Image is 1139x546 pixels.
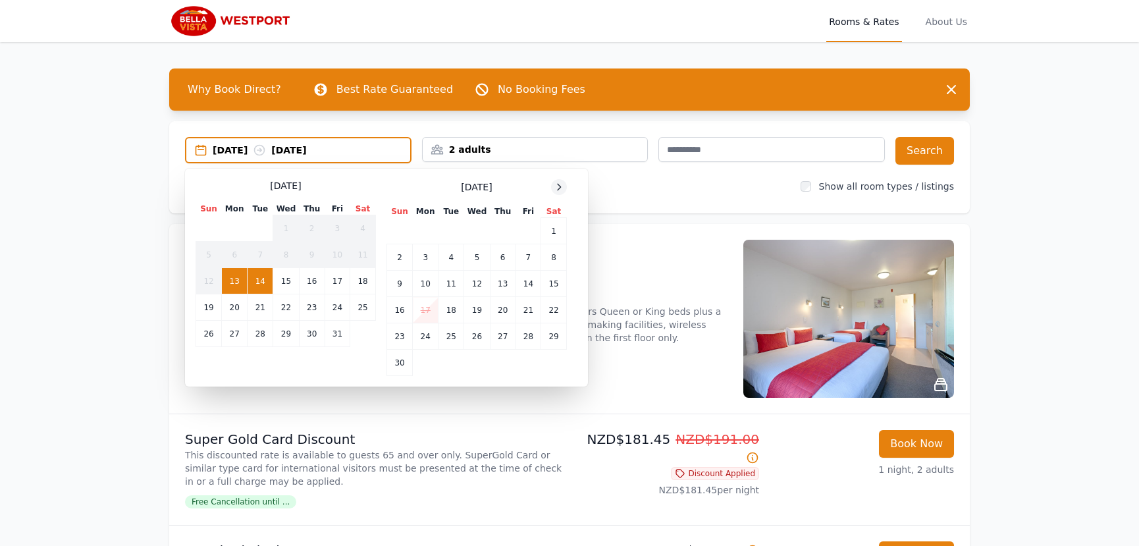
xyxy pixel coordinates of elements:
td: 31 [325,321,350,347]
td: 11 [350,242,376,268]
td: 8 [541,244,567,271]
td: 15 [541,271,567,297]
td: 18 [350,268,376,294]
td: 2 [299,215,325,242]
td: 20 [222,294,248,321]
td: 5 [464,244,490,271]
span: Why Book Direct? [177,76,292,103]
td: 22 [273,294,299,321]
td: 21 [248,294,273,321]
th: Wed [464,205,490,218]
p: NZD$181.45 per night [575,483,759,497]
td: 16 [299,268,325,294]
td: 17 [413,297,438,323]
td: 29 [273,321,299,347]
td: 17 [325,268,350,294]
th: Sun [196,203,222,215]
td: 9 [387,271,413,297]
span: NZD$191.00 [675,431,759,447]
th: Sun [387,205,413,218]
td: 25 [438,323,464,350]
td: 26 [196,321,222,347]
span: [DATE] [461,180,492,194]
td: 7 [516,244,541,271]
td: 27 [222,321,248,347]
button: Search [895,137,954,165]
img: Bella Vista Westport [169,5,296,37]
td: 15 [273,268,299,294]
td: 1 [273,215,299,242]
span: [DATE] [270,179,301,192]
th: Wed [273,203,299,215]
p: This discounted rate is available to guests 65 and over only. SuperGold Card or similar type card... [185,449,564,488]
th: Mon [222,203,248,215]
td: 29 [541,323,567,350]
p: Super Gold Card Discount [185,430,564,449]
td: 23 [299,294,325,321]
td: 14 [516,271,541,297]
td: 2 [387,244,413,271]
label: Show all room types / listings [819,181,954,192]
td: 10 [413,271,438,297]
p: Best Rate Guaranteed [336,82,453,97]
td: 18 [438,297,464,323]
th: Tue [248,203,273,215]
td: 1 [541,218,567,244]
td: 21 [516,297,541,323]
td: 3 [325,215,350,242]
td: 12 [196,268,222,294]
td: 19 [464,297,490,323]
td: 6 [490,244,516,271]
td: 14 [248,268,273,294]
td: 27 [490,323,516,350]
th: Fri [516,205,541,218]
td: 24 [413,323,438,350]
td: 28 [516,323,541,350]
td: 3 [413,244,438,271]
td: 10 [325,242,350,268]
td: 13 [490,271,516,297]
div: [DATE] [DATE] [213,144,410,157]
th: Mon [413,205,438,218]
td: 4 [350,215,376,242]
th: Thu [490,205,516,218]
td: 26 [464,323,490,350]
th: Fri [325,203,350,215]
td: 11 [438,271,464,297]
th: Thu [299,203,325,215]
th: Sat [350,203,376,215]
th: Tue [438,205,464,218]
div: 2 adults [423,143,648,156]
td: 23 [387,323,413,350]
td: 25 [350,294,376,321]
td: 28 [248,321,273,347]
td: 13 [222,268,248,294]
td: 6 [222,242,248,268]
td: 22 [541,297,567,323]
p: 1 night, 2 adults [770,463,954,476]
span: Free Cancellation until ... [185,495,296,508]
td: 19 [196,294,222,321]
td: 8 [273,242,299,268]
td: 30 [387,350,413,376]
button: Book Now [879,430,954,458]
td: 4 [438,244,464,271]
th: Sat [541,205,567,218]
td: 7 [248,242,273,268]
td: 9 [299,242,325,268]
td: 24 [325,294,350,321]
td: 30 [299,321,325,347]
p: No Booking Fees [498,82,585,97]
td: 5 [196,242,222,268]
td: 12 [464,271,490,297]
td: 16 [387,297,413,323]
p: NZD$181.45 [575,430,759,467]
span: Discount Applied [671,467,759,480]
td: 20 [490,297,516,323]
